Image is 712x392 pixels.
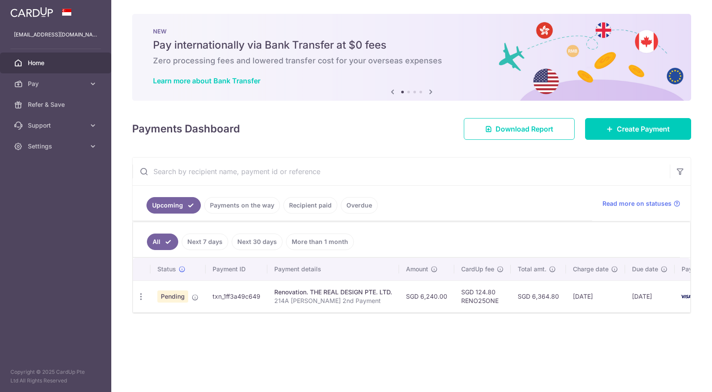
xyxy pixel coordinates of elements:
[632,265,658,273] span: Due date
[153,56,670,66] h6: Zero processing fees and lowered transfer cost for your overseas expenses
[274,288,392,296] div: Renovation. THE REAL DESIGN PTE. LTD.
[133,158,670,185] input: Search by recipient name, payment id or reference
[28,59,85,67] span: Home
[454,280,511,312] td: SGD 124.80 RENO25ONE
[28,142,85,151] span: Settings
[602,199,680,208] a: Read more on statuses
[206,258,267,280] th: Payment ID
[153,28,670,35] p: NEW
[283,197,337,214] a: Recipient paid
[511,280,566,312] td: SGD 6,364.80
[10,7,53,17] img: CardUp
[132,14,691,101] img: Bank transfer banner
[147,234,178,250] a: All
[153,38,670,52] h5: Pay internationally via Bank Transfer at $0 fees
[399,280,454,312] td: SGD 6,240.00
[232,234,283,250] a: Next 30 days
[496,124,553,134] span: Download Report
[406,265,428,273] span: Amount
[274,296,392,305] p: 214A [PERSON_NAME] 2nd Payment
[182,234,228,250] a: Next 7 days
[286,234,354,250] a: More than 1 month
[341,197,378,214] a: Overdue
[132,121,240,137] h4: Payments Dashboard
[157,265,176,273] span: Status
[28,100,85,109] span: Refer & Save
[602,199,672,208] span: Read more on statuses
[518,265,546,273] span: Total amt.
[625,280,675,312] td: [DATE]
[464,118,575,140] a: Download Report
[28,121,85,130] span: Support
[677,291,695,302] img: Bank Card
[14,30,97,39] p: [EMAIL_ADDRESS][DOMAIN_NAME]
[153,76,260,85] a: Learn more about Bank Transfer
[617,124,670,134] span: Create Payment
[585,118,691,140] a: Create Payment
[267,258,399,280] th: Payment details
[157,290,188,303] span: Pending
[573,265,609,273] span: Charge date
[28,79,85,88] span: Pay
[146,197,201,214] a: Upcoming
[206,280,267,312] td: txn_1ff3a49c649
[204,197,280,214] a: Payments on the way
[461,265,494,273] span: CardUp fee
[566,280,625,312] td: [DATE]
